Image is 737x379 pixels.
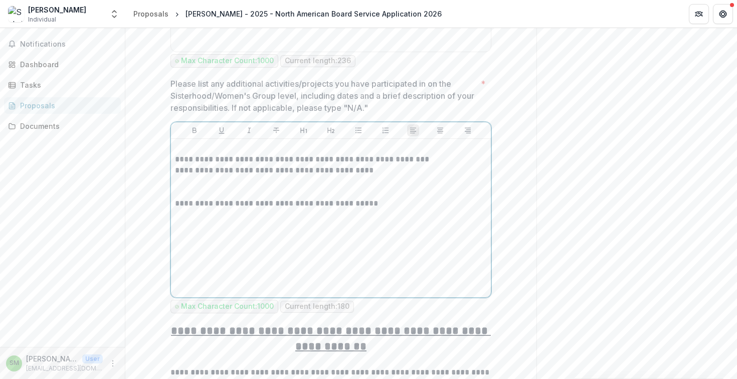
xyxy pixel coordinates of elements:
[325,124,337,136] button: Heading 2
[434,124,446,136] button: Align Center
[28,15,56,24] span: Individual
[107,4,121,24] button: Open entity switcher
[270,124,282,136] button: Strike
[285,302,349,311] p: Current length: 180
[689,4,709,24] button: Partners
[133,9,168,19] div: Proposals
[189,124,201,136] button: Bold
[4,56,121,73] a: Dashboard
[243,124,255,136] button: Italicize
[20,59,113,70] div: Dashboard
[107,357,119,369] button: More
[713,4,733,24] button: Get Help
[298,124,310,136] button: Heading 1
[26,353,78,364] p: [PERSON_NAME]
[129,7,172,21] a: Proposals
[181,57,274,65] p: Max Character Count: 1000
[8,6,24,22] img: Sabrina Polly Miller
[10,360,19,366] div: Sabrina Miller
[380,124,392,136] button: Ordered List
[20,100,113,111] div: Proposals
[20,121,113,131] div: Documents
[82,354,103,363] p: User
[285,57,351,65] p: Current length: 236
[181,302,274,311] p: Max Character Count: 1000
[462,124,474,136] button: Align Right
[28,5,86,15] div: [PERSON_NAME]
[170,78,477,114] p: Please list any additional activities/projects you have participated in on the Sisterhood/Women's...
[4,97,121,114] a: Proposals
[26,364,103,373] p: [EMAIL_ADDRESS][DOMAIN_NAME]
[4,118,121,134] a: Documents
[216,124,228,136] button: Underline
[4,77,121,93] a: Tasks
[129,7,446,21] nav: breadcrumb
[186,9,442,19] div: [PERSON_NAME] - 2025 - North American Board Service Application 2026
[20,80,113,90] div: Tasks
[352,124,364,136] button: Bullet List
[20,40,117,49] span: Notifications
[4,36,121,52] button: Notifications
[407,124,419,136] button: Align Left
